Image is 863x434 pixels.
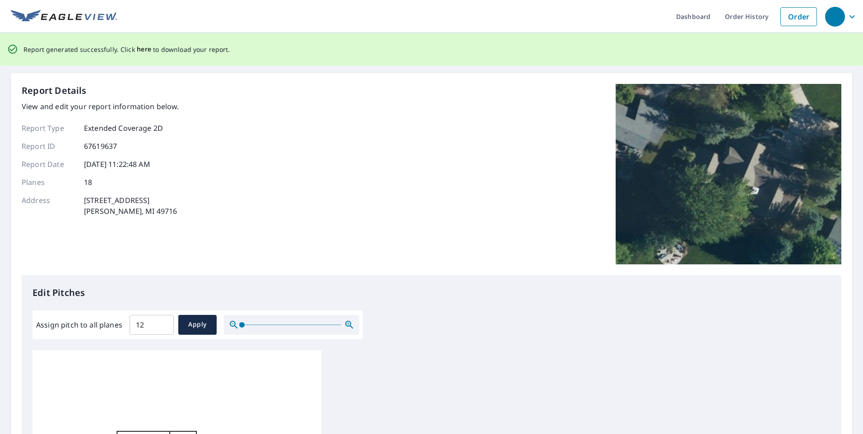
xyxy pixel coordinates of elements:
[11,10,117,23] img: EV Logo
[616,84,841,264] img: Top image
[22,141,76,152] p: Report ID
[780,7,817,26] a: Order
[22,101,179,112] p: View and edit your report information below.
[130,312,174,337] input: 00.0
[23,44,230,55] p: Report generated successfully. Click to download your report.
[22,195,76,217] p: Address
[22,177,76,188] p: Planes
[36,319,122,330] label: Assign pitch to all planes
[84,195,177,217] p: [STREET_ADDRESS] [PERSON_NAME], MI 49716
[84,159,150,170] p: [DATE] 11:22:48 AM
[32,286,831,300] p: Edit Pitches
[22,84,87,97] p: Report Details
[22,123,76,134] p: Report Type
[178,315,217,335] button: Apply
[84,177,92,188] p: 18
[137,44,152,55] button: here
[22,159,76,170] p: Report Date
[186,319,209,330] span: Apply
[84,123,163,134] p: Extended Coverage 2D
[84,141,117,152] p: 67619637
